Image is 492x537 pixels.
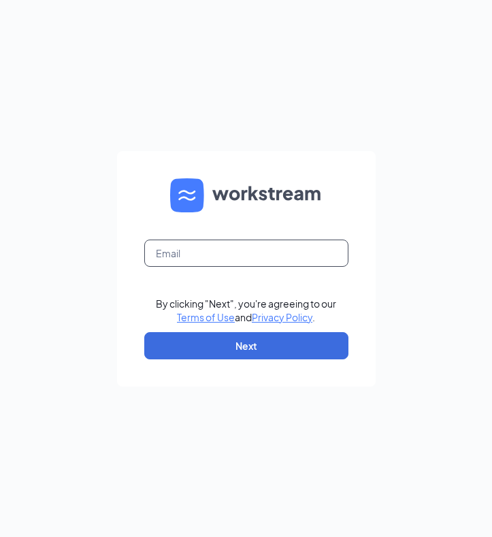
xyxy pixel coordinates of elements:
a: Terms of Use [177,311,235,323]
input: Email [144,240,348,267]
a: Privacy Policy [252,311,312,323]
img: WS logo and Workstream text [170,178,323,212]
div: By clicking "Next", you're agreeing to our and . [156,297,336,324]
button: Next [144,332,348,359]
